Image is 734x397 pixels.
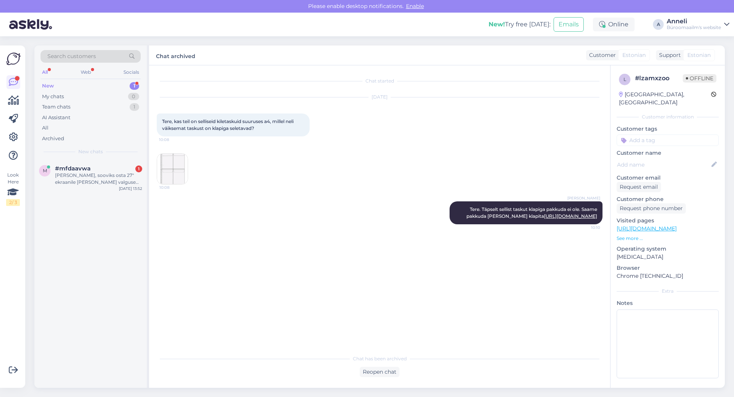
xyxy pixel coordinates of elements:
div: All [41,67,49,77]
span: Estonian [687,51,711,59]
p: Notes [617,299,719,307]
div: 2 / 3 [6,199,20,206]
span: 10:08 [159,137,188,143]
span: [PERSON_NAME] [567,195,600,201]
div: Team chats [42,103,70,111]
div: Request email [617,182,661,192]
div: 1 [130,103,139,111]
div: [DATE] 13:52 [119,186,142,191]
a: [URL][DOMAIN_NAME] [544,213,597,219]
span: l [624,76,626,82]
div: Anneli [667,18,721,24]
p: Customer email [617,174,719,182]
div: AI Assistant [42,114,70,122]
span: 10:10 [572,225,600,230]
div: [PERSON_NAME], sooviks osta 27" ekraanile [PERSON_NAME] valguse jaoks filtrit. millist soovitate? [55,172,142,186]
img: Askly Logo [6,52,21,66]
div: [DATE] [157,94,602,100]
span: Chat has been archived [353,355,407,362]
span: New chats [78,148,103,155]
a: AnneliBüroomaailm's website [667,18,729,31]
label: Chat archived [156,50,195,60]
div: # lzamxzoo [635,74,683,83]
div: New [42,82,54,90]
div: Chat started [157,78,602,84]
img: Attachment [157,154,188,184]
span: Search customers [47,52,96,60]
div: Reopen chat [360,367,399,377]
span: 10:08 [159,185,188,190]
div: 1 [135,165,142,172]
div: Try free [DATE]: [489,20,550,29]
p: Chrome [TECHNICAL_ID] [617,272,719,280]
div: Customer [586,51,616,59]
div: Request phone number [617,203,686,214]
span: #mfdaavwa [55,165,91,172]
span: Estonian [622,51,646,59]
p: See more ... [617,235,719,242]
button: Emails [554,17,584,32]
div: My chats [42,93,64,100]
p: Customer phone [617,195,719,203]
span: Enable [404,3,426,10]
div: Customer information [617,113,719,120]
p: Customer name [617,149,719,157]
div: 0 [128,93,139,100]
div: Online [593,18,635,31]
p: Visited pages [617,217,719,225]
p: Operating system [617,245,719,253]
div: Extra [617,288,719,295]
div: 1 [130,82,139,90]
span: Tere, kas teil on selliseid kiletaskuid suuruses a4, millel neli väiksemat taskust on klapiga sel... [162,118,295,131]
div: A [653,19,664,30]
input: Add a tag [617,134,719,146]
p: [MEDICAL_DATA] [617,253,719,261]
a: [URL][DOMAIN_NAME] [617,225,677,232]
span: Offline [683,74,716,83]
div: Büroomaailm's website [667,24,721,31]
p: Customer tags [617,125,719,133]
input: Add name [617,160,710,169]
div: Web [79,67,93,77]
div: Look Here [6,172,20,206]
p: Browser [617,264,719,272]
div: All [42,124,49,132]
div: Socials [122,67,141,77]
span: m [43,168,47,173]
span: Tere. Täpselt sellist taskut klapiga pakkuda ei ole. Saame pakkuda [PERSON_NAME] klapita [466,206,598,219]
div: Support [656,51,681,59]
div: Archived [42,135,64,143]
b: New! [489,21,505,28]
div: [GEOGRAPHIC_DATA], [GEOGRAPHIC_DATA] [619,91,711,107]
